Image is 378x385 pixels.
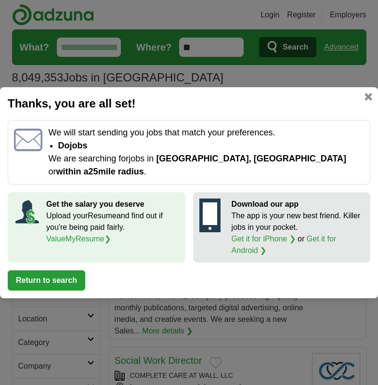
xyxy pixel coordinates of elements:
[49,152,364,178] p: We are searching for jobs in or .
[8,95,370,112] h2: Thanks, you are all set!
[232,235,337,254] a: Get it for Android ❯
[232,210,364,256] p: The app is your new best friend. Killer jobs in your pocket. or
[58,139,364,152] li: Do jobs
[49,126,364,139] p: We will start sending you jobs that match your preferences.
[232,199,364,210] p: Download our app
[46,235,111,243] a: ValueMyResume❯
[46,210,179,245] p: Upload your Resume and find out if you're being paid fairly.
[8,270,85,291] button: Return to search
[156,154,346,163] span: [GEOGRAPHIC_DATA], [GEOGRAPHIC_DATA]
[56,167,144,176] span: within a 25 mile radius
[232,235,296,243] a: Get it for iPhone ❯
[46,199,179,210] p: Get the salary you deserve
